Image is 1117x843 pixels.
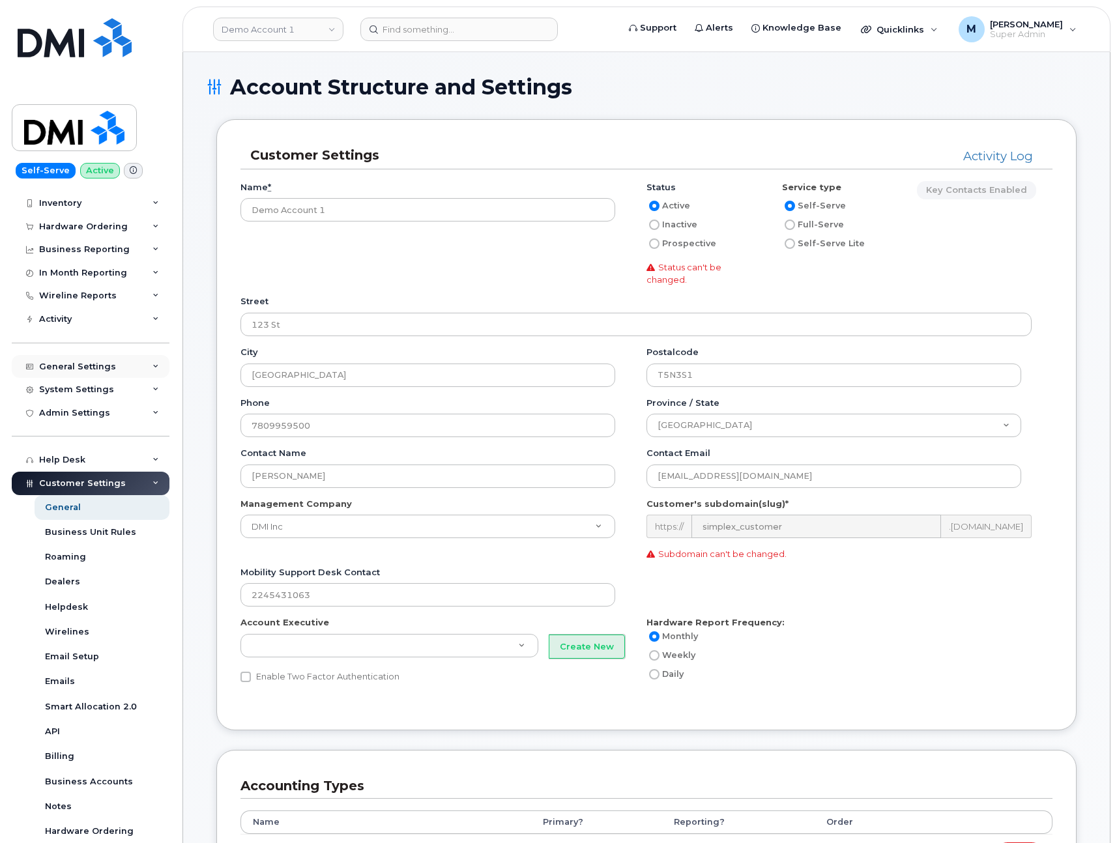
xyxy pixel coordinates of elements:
h3: Customer Settings [250,147,699,164]
input: Inactive [649,220,660,230]
label: Inactive [646,217,697,233]
label: Enable Two Factor Authentication [240,669,399,685]
div: .[DOMAIN_NAME] [941,515,1032,538]
label: Mobility Support Desk Contact [240,566,380,579]
input: Self-Serve [785,201,795,211]
label: Phone [240,397,270,409]
label: Active [646,198,690,214]
div: Status can't be changed. [646,261,761,285]
a: Activity Log [963,149,1033,164]
input: Prospective [649,238,660,249]
label: Management Company [240,498,352,510]
input: Full-Serve [785,220,795,230]
input: Self-Serve Lite [785,238,795,249]
label: Name [240,181,271,193]
th: Reporting? [662,810,815,834]
th: Order [815,810,918,834]
div: https:// [646,515,691,538]
label: Street [240,295,268,307]
label: Self-Serve Lite [782,236,865,251]
button: Create New [549,635,625,659]
p: Subdomain can't be changed. [646,548,1042,560]
label: Self-Serve [782,198,846,214]
label: Contact name [240,447,306,459]
th: Primary? [531,810,662,834]
label: Daily [646,666,684,682]
strong: Hardware Report Frequency: [646,617,785,627]
input: Weekly [649,650,660,661]
label: City [240,346,258,358]
label: Account Executive [240,616,329,629]
label: Customer's subdomain(slug)* [646,498,789,510]
input: Active [649,201,660,211]
label: Full-Serve [782,217,844,233]
th: Name [240,810,531,834]
input: Monthly [649,631,660,642]
label: Status [646,181,676,193]
label: Monthly [646,629,698,644]
label: Service type [782,181,841,193]
label: Postalcode [646,346,699,358]
a: DMI Inc [240,515,615,538]
a: Key Contacts enabled [917,181,1036,199]
label: Prospective [646,236,716,251]
input: Enable Two Factor Authentication [240,672,251,682]
label: Weekly [646,648,695,663]
label: Province / State [646,397,719,409]
abbr: required [268,182,271,192]
h3: Accounting Types [240,777,1043,795]
h1: Account Structure and Settings [207,76,1086,98]
span: DMI Inc [244,521,283,532]
input: Daily [649,669,660,679]
label: Contact email [646,447,710,459]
